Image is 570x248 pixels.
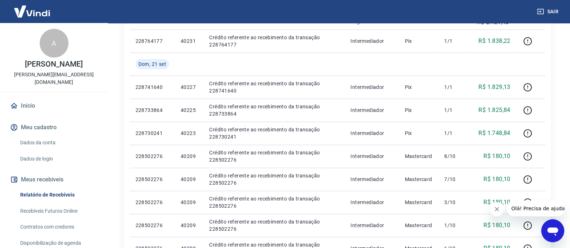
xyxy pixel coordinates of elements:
p: Crédito referente ao recebimento da transação 228502276 [209,195,339,209]
iframe: Mensagem da empresa [507,200,564,216]
a: Contratos com credores [17,220,99,234]
p: R$ 1.829,13 [478,83,510,91]
button: Sair [535,5,561,18]
p: Mastercard [405,176,433,183]
p: 40231 [181,37,198,45]
p: 40209 [181,222,198,229]
p: 228741640 [136,84,169,91]
p: Pix [405,37,433,45]
a: Relatório de Recebíveis [17,188,99,202]
p: 40223 [181,130,198,137]
p: 1/1 [444,107,465,114]
p: 228502276 [136,222,169,229]
p: 228730241 [136,130,169,137]
p: 40209 [181,176,198,183]
p: 7/10 [444,176,465,183]
p: 228502276 [136,153,169,160]
iframe: Botão para abrir a janela de mensagens [541,219,564,242]
p: Pix [405,107,433,114]
p: R$ 1.838,22 [478,37,510,45]
p: 3/10 [444,199,465,206]
p: Crédito referente ao recebimento da transação 228730241 [209,126,339,140]
p: Intermediador [350,37,393,45]
span: Olá! Precisa de ajuda? [4,5,61,11]
p: R$ 180,10 [483,221,511,230]
a: Dados de login [17,152,99,166]
span: Dom, 21 set [138,60,166,68]
p: Crédito referente ao recebimento da transação 228741640 [209,80,339,94]
p: Mastercard [405,153,433,160]
p: 1/10 [444,222,465,229]
p: [PERSON_NAME] [25,60,83,68]
a: Recebíveis Futuros Online [17,204,99,218]
a: Início [9,98,99,114]
p: Intermediador [350,130,393,137]
p: Intermediador [350,153,393,160]
p: Pix [405,84,433,91]
p: Crédito referente ao recebimento da transação 228733864 [209,103,339,117]
p: R$ 1.825,84 [478,106,510,114]
p: [PERSON_NAME][EMAIL_ADDRESS][DOMAIN_NAME] [6,71,102,86]
p: Intermediador [350,107,393,114]
p: Crédito referente ao recebimento da transação 228502276 [209,149,339,163]
p: Intermediador [350,84,393,91]
p: 228733864 [136,107,169,114]
p: Crédito referente ao recebimento da transação 228764177 [209,34,339,48]
p: 40227 [181,84,198,91]
p: Intermediador [350,199,393,206]
button: Meu cadastro [9,120,99,135]
iframe: Fechar mensagem [490,202,504,216]
p: 1/1 [444,130,465,137]
img: Vindi [9,0,56,22]
p: 8/10 [444,153,465,160]
p: R$ 180,10 [483,152,511,161]
p: 1/1 [444,84,465,91]
div: A [40,29,69,58]
p: R$ 180,10 [483,198,511,207]
p: 228764177 [136,37,169,45]
p: Intermediador [350,222,393,229]
p: R$ 180,10 [483,175,511,184]
p: 40209 [181,199,198,206]
p: 228502276 [136,199,169,206]
p: Mastercard [405,199,433,206]
p: 228502276 [136,176,169,183]
p: 40209 [181,153,198,160]
p: 40225 [181,107,198,114]
p: Intermediador [350,176,393,183]
p: Pix [405,130,433,137]
a: Dados da conta [17,135,99,150]
p: Crédito referente ao recebimento da transação 228502276 [209,172,339,186]
p: 1/1 [444,37,465,45]
p: R$ 1.748,84 [478,129,510,137]
p: Mastercard [405,222,433,229]
p: Crédito referente ao recebimento da transação 228502276 [209,218,339,233]
button: Meus recebíveis [9,172,99,188]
